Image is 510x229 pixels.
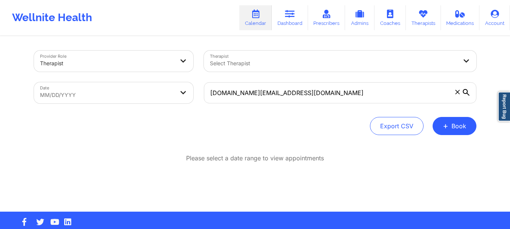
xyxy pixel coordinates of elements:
[272,5,308,30] a: Dashboard
[40,55,174,72] div: Therapist
[441,5,480,30] a: Medications
[443,124,448,128] span: +
[406,5,441,30] a: Therapists
[498,92,510,121] a: Report Bug
[374,5,406,30] a: Coaches
[308,5,345,30] a: Prescribers
[204,82,476,103] input: Search by patient email
[239,5,272,30] a: Calendar
[479,5,510,30] a: Account
[370,117,424,135] button: Export CSV
[345,5,374,30] a: Admins
[186,154,324,163] p: Please select a date range to view appointments
[433,117,476,135] button: +Book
